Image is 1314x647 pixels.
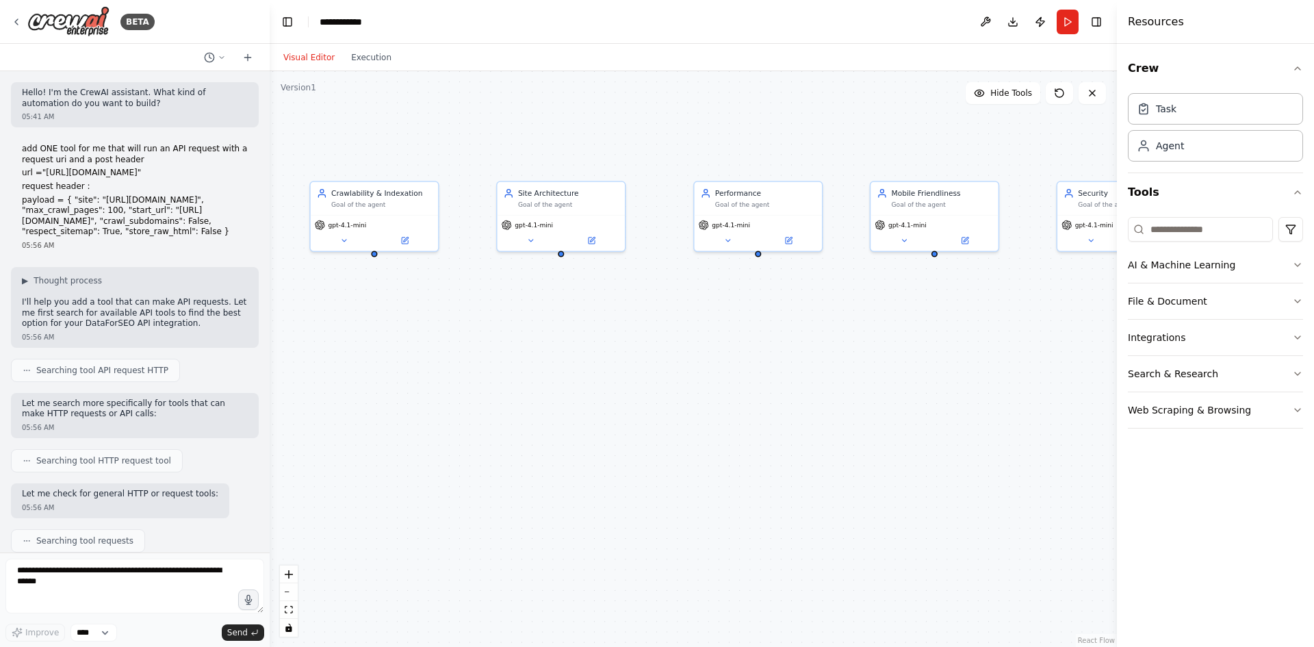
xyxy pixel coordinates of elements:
[22,297,248,329] p: I'll help you add a tool that can make API requests. Let me first search for available API tools ...
[222,624,264,641] button: Send
[328,221,367,229] span: gpt-4.1-mini
[22,503,218,513] div: 05:56 AM
[715,201,816,209] div: Goal of the agent
[1128,88,1303,173] div: Crew
[1128,212,1303,440] div: Tools
[36,535,133,546] span: Searching tool requests
[892,201,992,209] div: Goal of the agent
[518,201,619,209] div: Goal of the agent
[280,566,298,583] button: zoom in
[36,365,168,376] span: Searching tool API request HTTP
[693,181,823,252] div: PerformanceGoal of the agentgpt-4.1-mini
[198,49,231,66] button: Switch to previous chat
[1156,102,1176,116] div: Task
[275,49,343,66] button: Visual Editor
[1128,247,1303,283] button: AI & Machine Learning
[1128,320,1303,355] button: Integrations
[1087,12,1106,31] button: Hide right sidebar
[280,566,298,637] div: React Flow controls
[309,181,439,252] div: Crawlability & IndexationGoal of the agentgpt-4.1-mini
[278,12,297,31] button: Hide left sidebar
[227,627,248,638] span: Send
[1128,283,1303,319] button: File & Document
[496,181,626,252] div: Site ArchitectureGoal of the agentgpt-4.1-mini
[22,275,102,286] button: ▶Thought process
[120,14,155,30] div: BETA
[1128,356,1303,392] button: Search & Research
[1128,173,1303,212] button: Tools
[320,15,362,29] nav: breadcrumb
[1156,139,1184,153] div: Agent
[888,221,927,229] span: gpt-4.1-mini
[22,275,28,286] span: ▶
[892,188,992,199] div: Mobile Friendliness
[22,195,248,238] p: payload = { "site": "[URL][DOMAIN_NAME]", "max_crawl_pages": 100, "start_url": "[URL][DOMAIN_NAME...
[22,422,248,433] div: 05:56 AM
[27,6,109,37] img: Logo
[34,275,102,286] span: Thought process
[1128,14,1184,30] h4: Resources
[712,221,750,229] span: gpt-4.1-mini
[1128,392,1303,428] button: Web Scraping & Browsing
[715,188,816,199] div: Performance
[1078,201,1178,209] div: Goal of the agent
[990,88,1032,99] span: Hide Tools
[237,49,259,66] button: Start a new chat
[331,188,432,199] div: Crawlability & Indexation
[331,201,432,209] div: Goal of the agent
[280,601,298,619] button: fit view
[36,455,171,466] span: Searching tool HTTP request tool
[936,234,994,246] button: Open in side panel
[22,168,248,179] p: url ="[URL][DOMAIN_NAME]"
[1057,181,1186,252] div: SecurityGoal of the agentgpt-4.1-mini
[280,583,298,601] button: zoom out
[281,82,316,93] div: Version 1
[22,144,248,165] p: add ONE tool for me that will run an API request with a request uri and a post header
[562,234,621,246] button: Open in side panel
[238,589,259,610] button: Click to speak your automation idea
[22,332,248,342] div: 05:56 AM
[22,489,218,500] p: Let me check for general HTTP or request tools:
[1128,49,1303,88] button: Crew
[22,88,248,109] p: Hello! I'm the CrewAI assistant. What kind of automation do you want to build?
[343,49,400,66] button: Execution
[22,240,248,251] div: 05:56 AM
[1075,221,1113,229] span: gpt-4.1-mini
[1078,637,1115,644] a: React Flow attribution
[5,624,65,642] button: Improve
[280,619,298,637] button: toggle interactivity
[1078,188,1178,199] div: Security
[759,234,818,246] button: Open in side panel
[518,188,619,199] div: Site Architecture
[25,627,59,638] span: Improve
[375,234,434,246] button: Open in side panel
[22,398,248,420] p: Let me search more specifically for tools that can make HTTP requests or API calls:
[22,181,248,192] p: request header :
[22,112,248,122] div: 05:41 AM
[870,181,999,252] div: Mobile FriendlinessGoal of the agentgpt-4.1-mini
[966,82,1040,104] button: Hide Tools
[515,221,553,229] span: gpt-4.1-mini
